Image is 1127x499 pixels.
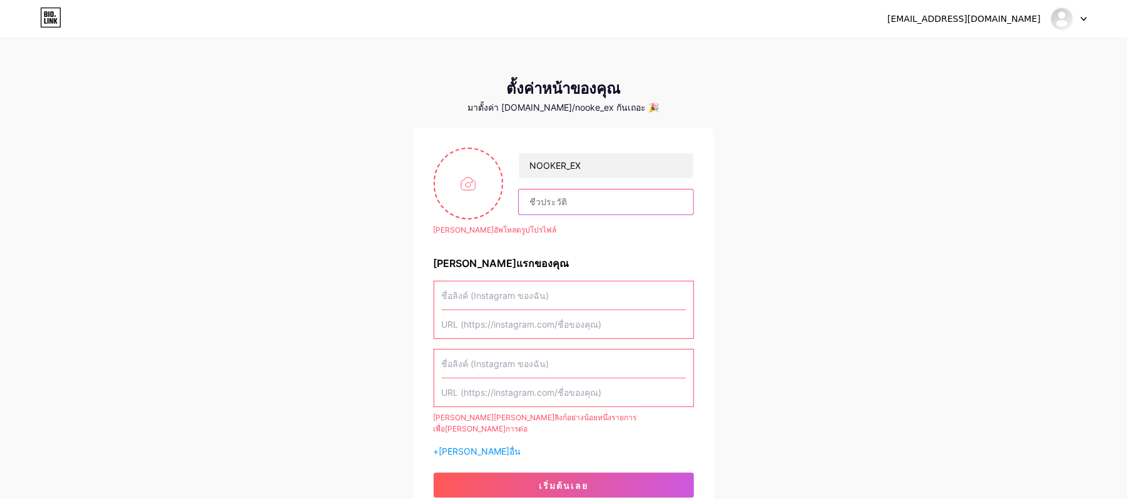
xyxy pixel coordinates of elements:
[434,446,439,456] font: +
[519,153,693,178] input: ชื่อของคุณ
[442,281,686,310] input: ชื่อลิงค์ (Instagram ของฉัน)
[439,446,521,456] font: [PERSON_NAME]อื่น
[1050,7,1074,31] img: นู๊คเอ็กซ์
[434,225,557,234] font: [PERSON_NAME]อัพโหลดรูปโปรไฟล์
[519,189,693,214] input: ชีวประวัติ
[442,350,686,378] input: ชื่อลิงค์ (Instagram ของฉัน)
[434,257,569,270] font: [PERSON_NAME]แรกของคุณ
[434,473,694,498] button: เริ่มต้นเลย
[468,102,660,113] font: มาตั้งค่า [DOMAIN_NAME]/nooke_ex กันเถอะ 🎉
[442,310,686,338] input: URL (https://instagram.com/ชื่อของคุณ)
[434,413,637,433] font: [PERSON_NAME][PERSON_NAME]ลิงก์อย่างน้อยหนึ่งรายการเพื่อ[PERSON_NAME]การต่อ
[539,480,588,491] font: เริ่มต้นเลย
[507,79,621,98] font: ตั้งค่าหน้าของคุณ
[887,14,1041,24] font: [EMAIL_ADDRESS][DOMAIN_NAME]
[442,378,686,406] input: URL (https://instagram.com/ชื่อของคุณ)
